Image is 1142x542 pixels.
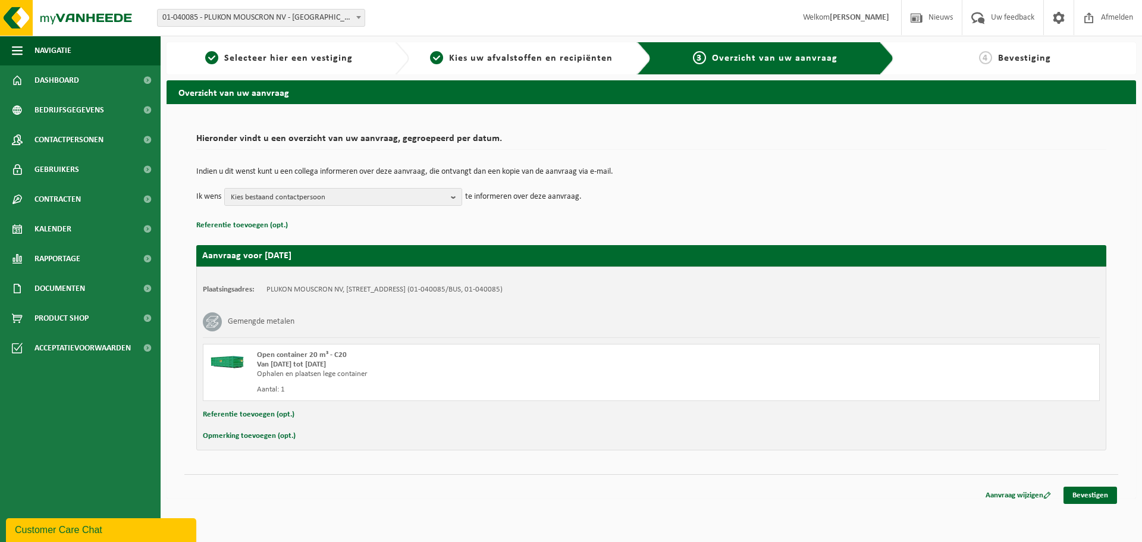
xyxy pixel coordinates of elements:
span: 3 [693,51,706,64]
span: 1 [205,51,218,64]
div: Ophalen en plaatsen lege container [257,369,699,379]
span: Overzicht van uw aanvraag [712,54,837,63]
span: Bevestiging [998,54,1051,63]
span: Product Shop [34,303,89,333]
span: Acceptatievoorwaarden [34,333,131,363]
h2: Hieronder vindt u een overzicht van uw aanvraag, gegroepeerd per datum. [196,134,1106,150]
span: Contracten [34,184,81,214]
p: Ik wens [196,188,221,206]
p: te informeren over deze aanvraag. [465,188,582,206]
span: Dashboard [34,65,79,95]
img: HK-XC-20-GN-00.png [209,350,245,368]
span: Rapportage [34,244,80,274]
span: Kies bestaand contactpersoon [231,189,446,206]
strong: Aanvraag voor [DATE] [202,251,291,261]
strong: Van [DATE] tot [DATE] [257,361,326,368]
button: Referentie toevoegen (opt.) [196,218,288,233]
div: Aantal: 1 [257,385,699,394]
span: Contactpersonen [34,125,103,155]
button: Kies bestaand contactpersoon [224,188,462,206]
p: Indien u dit wenst kunt u een collega informeren over deze aanvraag, die ontvangt dan een kopie v... [196,168,1106,176]
span: Kalender [34,214,71,244]
strong: Plaatsingsadres: [203,286,255,293]
span: Bedrijfsgegevens [34,95,104,125]
a: 2Kies uw afvalstoffen en recipiënten [415,51,628,65]
span: 2 [430,51,443,64]
button: Referentie toevoegen (opt.) [203,407,294,422]
span: Open container 20 m³ - C20 [257,351,347,359]
span: 4 [979,51,992,64]
a: 1Selecteer hier een vestiging [172,51,385,65]
button: Opmerking toevoegen (opt.) [203,428,296,444]
strong: [PERSON_NAME] [830,13,889,22]
span: 01-040085 - PLUKON MOUSCRON NV - MOESKROEN [157,9,365,27]
span: 01-040085 - PLUKON MOUSCRON NV - MOESKROEN [158,10,365,26]
h3: Gemengde metalen [228,312,294,331]
a: Bevestigen [1063,487,1117,504]
iframe: chat widget [6,516,199,542]
span: Documenten [34,274,85,303]
span: Gebruikers [34,155,79,184]
td: PLUKON MOUSCRON NV, [STREET_ADDRESS] (01-040085/BUS, 01-040085) [266,285,503,295]
h2: Overzicht van uw aanvraag [167,80,1136,104]
span: Kies uw afvalstoffen en recipiënten [449,54,613,63]
span: Navigatie [34,36,71,65]
a: Aanvraag wijzigen [977,487,1060,504]
span: Selecteer hier een vestiging [224,54,353,63]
